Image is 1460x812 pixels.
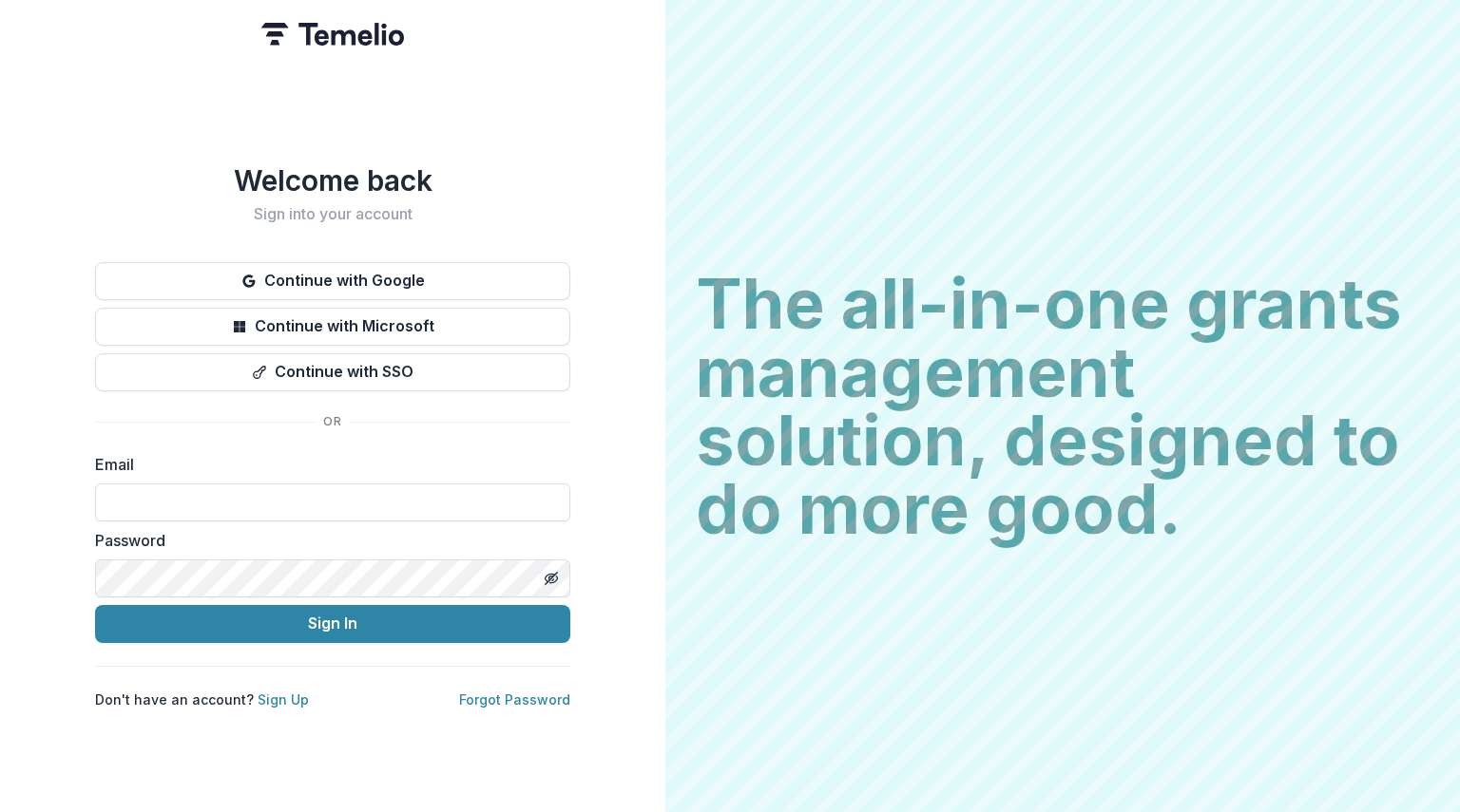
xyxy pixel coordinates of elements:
[95,453,559,476] label: Email
[261,23,404,46] img: Temelio
[459,691,570,708] a: Forgot Password
[258,691,309,708] a: Sign Up
[95,605,570,643] button: Sign In
[95,163,570,198] h1: Welcome back
[95,205,570,223] h2: Sign into your account
[95,262,570,300] button: Continue with Google
[95,353,570,391] button: Continue with SSO
[95,529,559,552] label: Password
[536,563,567,594] button: Toggle password visibility
[95,308,570,346] button: Continue with Microsoft
[95,689,309,709] p: Don't have an account?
